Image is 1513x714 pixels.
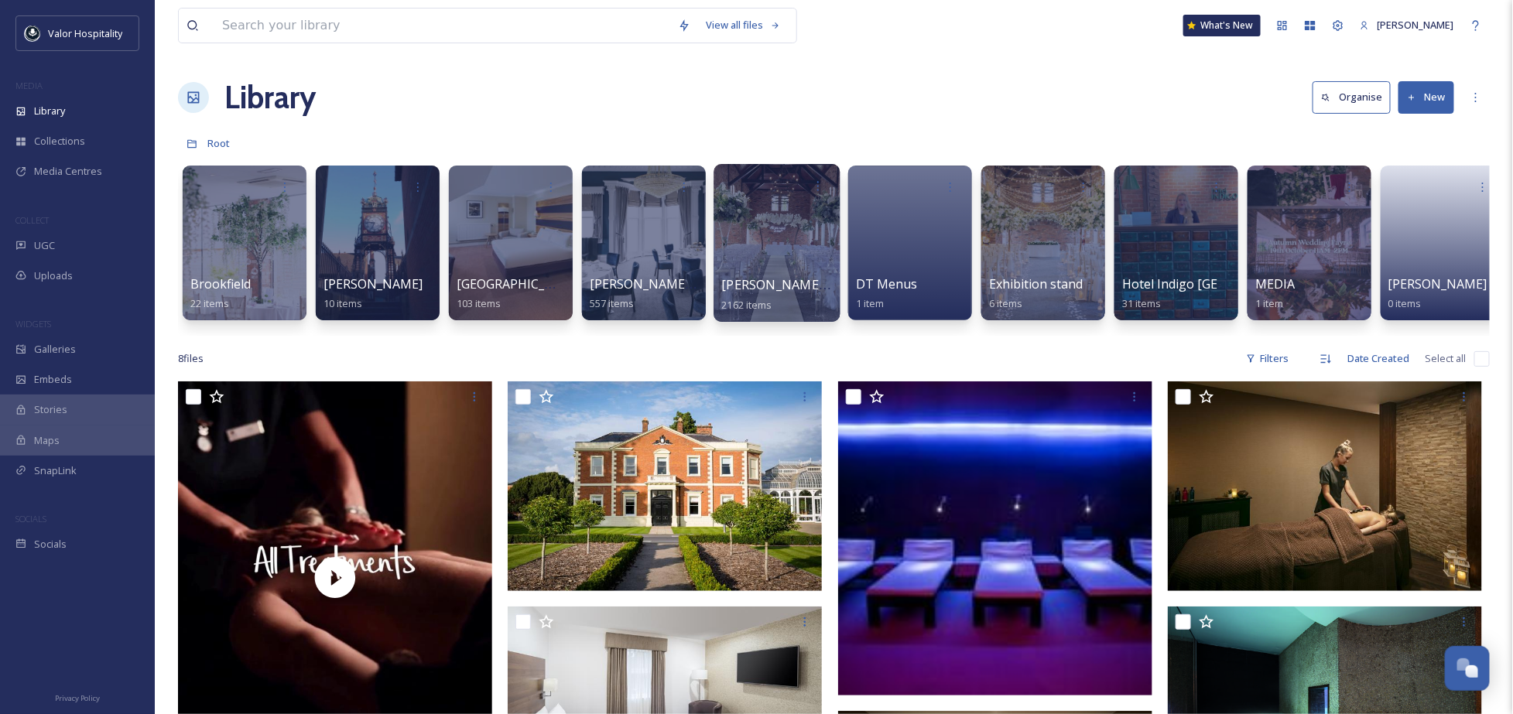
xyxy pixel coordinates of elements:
span: Media Centres [34,164,102,179]
span: 22 items [190,296,229,310]
a: [PERSON_NAME]10 items [323,277,423,310]
span: WIDGETS [15,318,51,330]
span: Brookfield [190,275,251,292]
a: View all files [698,10,789,40]
img: Twilight image 1.png [838,381,1152,695]
span: 1 item [1255,296,1283,310]
a: Privacy Policy [55,688,100,706]
span: 31 items [1122,296,1161,310]
span: Socials [34,537,67,552]
span: Collections [34,134,85,149]
div: Filters [1238,343,1296,374]
img: DT Hero image.jpeg [508,381,822,591]
span: [PERSON_NAME] [323,275,423,292]
a: What's New [1183,15,1261,36]
span: COLLECT [15,214,49,226]
span: Valor Hospitality [48,26,122,40]
span: Stories [34,402,67,417]
a: [GEOGRAPHIC_DATA][PERSON_NAME]103 items [457,277,680,310]
a: [PERSON_NAME]0 items [1388,277,1487,310]
span: UGC [34,238,55,253]
span: Root [207,136,230,150]
span: Privacy Policy [55,693,100,703]
span: [PERSON_NAME] ALL [590,275,714,292]
span: 557 items [590,296,634,310]
img: images [25,26,40,41]
span: 2162 items [722,297,772,311]
a: [PERSON_NAME] Weddings2162 items [722,278,885,312]
span: [PERSON_NAME] Weddings [722,276,885,293]
span: MEDIA [1255,275,1295,292]
span: Maps [34,433,60,448]
span: Galleries [34,342,76,357]
span: SOCIALS [15,513,46,524]
span: MEDIA [15,80,43,91]
a: MEDIA1 item [1255,277,1295,310]
span: Select all [1426,351,1467,366]
span: 1 item [856,296,884,310]
span: [PERSON_NAME] [1378,18,1454,32]
span: 10 items [323,296,362,310]
a: [PERSON_NAME] ALL557 items [590,277,714,310]
span: [GEOGRAPHIC_DATA][PERSON_NAME] [457,275,680,292]
span: SnapLink [34,463,77,478]
input: Search your library [214,9,670,43]
button: Open Chat [1445,646,1490,691]
a: Library [224,74,316,121]
a: Exhibition stand6 items [989,277,1083,310]
span: 6 items [989,296,1022,310]
span: Hotel Indigo [GEOGRAPHIC_DATA] [1122,275,1322,292]
span: 103 items [457,296,501,310]
a: Hotel Indigo [GEOGRAPHIC_DATA]31 items [1122,277,1322,310]
span: 0 items [1388,296,1422,310]
img: Hot stone therapy.jpg [1168,381,1482,591]
span: 8 file s [178,351,204,366]
a: DT Menus1 item [856,277,917,310]
span: Library [34,104,65,118]
span: Exhibition stand [989,275,1083,292]
span: DT Menus [856,275,917,292]
span: Embeds [34,372,72,387]
a: [PERSON_NAME] [1352,10,1462,40]
a: Brookfield22 items [190,277,251,310]
button: New [1398,81,1454,113]
span: [PERSON_NAME] [1388,275,1487,292]
span: Uploads [34,268,73,283]
button: Organise [1313,81,1391,113]
a: Root [207,134,230,152]
div: Date Created [1340,343,1418,374]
